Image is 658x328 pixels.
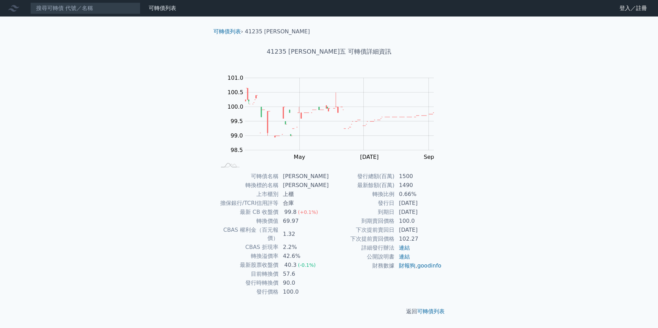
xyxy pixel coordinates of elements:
tspan: 100.5 [227,89,243,96]
td: 最新餘額(百萬) [329,181,395,190]
a: 財報狗 [399,262,415,269]
td: 上櫃 [279,190,329,199]
td: 財務數據 [329,261,395,270]
td: 目前轉換價 [216,270,279,278]
td: [PERSON_NAME] [279,181,329,190]
a: 連結 [399,253,410,260]
td: 100.0 [395,217,442,226]
td: [DATE] [395,208,442,217]
span: (+0.1%) [298,209,318,215]
td: 57.6 [279,270,329,278]
td: 1500 [395,172,442,181]
tspan: 98.5 [231,147,243,153]
td: 可轉債名稱 [216,172,279,181]
td: [PERSON_NAME] [279,172,329,181]
td: 到期日 [329,208,395,217]
tspan: 99.5 [231,118,243,124]
td: 轉換標的名稱 [216,181,279,190]
span: (-0.1%) [298,262,316,268]
td: 0.66% [395,190,442,199]
td: CBAS 折現率 [216,243,279,252]
tspan: Sep [424,154,434,160]
a: 可轉債列表 [417,308,445,315]
td: 最新股票收盤價 [216,261,279,270]
p: 返回 [208,307,450,316]
td: 轉換比例 [329,190,395,199]
td: 公開說明書 [329,252,395,261]
td: 發行日 [329,199,395,208]
td: [DATE] [395,199,442,208]
td: 擔保銀行/TCRI信用評等 [216,199,279,208]
g: Chart [224,75,444,160]
td: 發行價格 [216,287,279,296]
h1: 41235 [PERSON_NAME]五 可轉債詳細資訊 [208,47,450,56]
div: 40.3 [283,261,298,269]
td: 轉換價值 [216,217,279,226]
tspan: May [294,154,305,160]
td: 102.27 [395,234,442,243]
li: › [213,28,243,36]
td: 下次提前賣回日 [329,226,395,234]
tspan: 99.0 [231,132,243,139]
td: CBAS 權利金（百元報價） [216,226,279,243]
td: 合庫 [279,199,329,208]
tspan: [DATE] [360,154,379,160]
a: 可轉債列表 [149,5,176,11]
td: , [395,261,442,270]
input: 搜尋可轉債 代號／名稱 [30,2,140,14]
td: [DATE] [395,226,442,234]
a: 連結 [399,244,410,251]
a: goodinfo [417,262,441,269]
div: 99.8 [283,208,298,216]
td: 詳細發行辦法 [329,243,395,252]
td: 2.2% [279,243,329,252]
td: 1490 [395,181,442,190]
td: 90.0 [279,278,329,287]
td: 100.0 [279,287,329,296]
td: 42.6% [279,252,329,261]
a: 登入／註冊 [614,3,652,14]
tspan: 100.0 [227,103,243,110]
td: 1.32 [279,226,329,243]
td: 下次提前賣回價格 [329,234,395,243]
tspan: 101.0 [227,75,243,81]
td: 發行總額(百萬) [329,172,395,181]
td: 上市櫃別 [216,190,279,199]
li: 41235 [PERSON_NAME] [245,28,310,36]
a: 可轉債列表 [213,28,241,35]
td: 69.97 [279,217,329,226]
td: 轉換溢價率 [216,252,279,261]
td: 發行時轉換價 [216,278,279,287]
td: 到期賣回價格 [329,217,395,226]
td: 最新 CB 收盤價 [216,208,279,217]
